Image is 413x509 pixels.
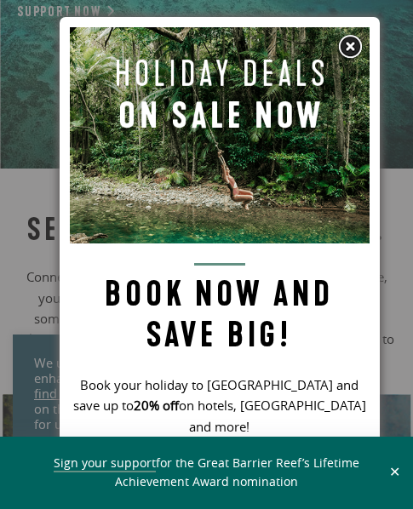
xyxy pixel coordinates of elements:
[337,34,363,60] img: Close
[54,455,359,490] span: for the Great Barrier Reef’s Lifetime Achievement Award nomination
[54,455,156,472] a: Sign your support
[134,397,179,414] strong: 20% off
[385,465,404,480] button: Close
[70,375,370,437] p: Book your holiday to [GEOGRAPHIC_DATA] and save up to on hotels, [GEOGRAPHIC_DATA] and more!
[70,263,370,356] h2: Book now and save big!
[70,27,370,243] img: Pop up image for Holiday Packages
